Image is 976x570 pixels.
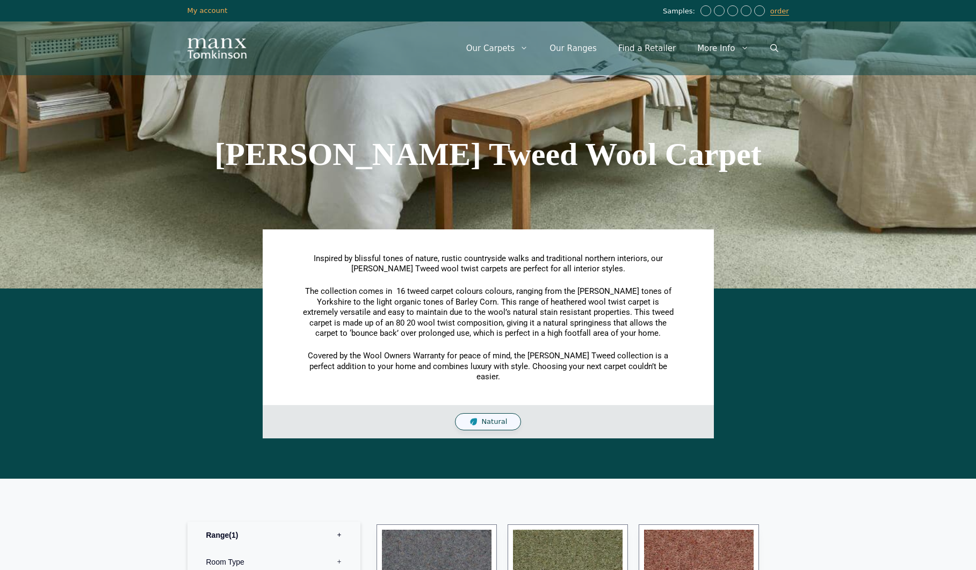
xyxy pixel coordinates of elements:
a: Open Search Bar [760,32,789,64]
a: More Info [686,32,759,64]
img: Manx Tomkinson [187,38,247,59]
span: Natural [481,417,507,427]
a: order [770,7,789,16]
p: Covered by the Wool Owners Warranty for peace of mind, the [PERSON_NAME] Tweed collection is a pe... [303,351,674,383]
a: My account [187,6,228,15]
span: 1 [229,531,238,539]
a: Our Ranges [539,32,608,64]
p: Inspired by blissful tones of nature, rustic countryside walks and traditional northern interiors... [303,254,674,275]
a: Find a Retailer [608,32,686,64]
p: The collection comes in 16 tweed carpet colours colours, ranging from the [PERSON_NAME] tones of ... [303,286,674,339]
label: Range [196,522,352,549]
span: Samples: [663,7,698,16]
nav: Primary [456,32,789,64]
a: Our Carpets [456,32,539,64]
h1: [PERSON_NAME] Tweed Wool Carpet [187,138,789,170]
